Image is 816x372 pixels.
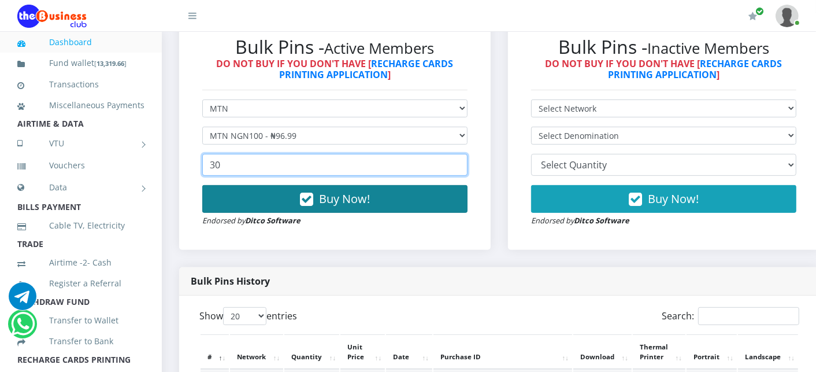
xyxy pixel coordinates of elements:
[201,334,229,370] th: #: activate to sort column descending
[17,92,144,119] a: Miscellaneous Payments
[608,57,782,81] a: RECHARGE CARDS PRINTING APPLICATION
[687,334,737,370] th: Portrait: activate to sort column ascending
[17,173,144,202] a: Data
[647,38,769,58] small: Inactive Members
[97,59,124,68] b: 13,319.66
[230,334,283,370] th: Network: activate to sort column ascending
[11,319,35,338] a: Chat for support
[94,59,127,68] small: [ ]
[433,334,572,370] th: Purchase ID: activate to sort column ascending
[319,191,370,207] span: Buy Now!
[325,38,435,58] small: Active Members
[17,270,144,297] a: Register a Referral
[531,215,629,226] small: Endorsed by
[223,307,266,325] select: Showentries
[284,334,339,370] th: Quantity: activate to sort column ascending
[386,334,432,370] th: Date: activate to sort column ascending
[662,307,799,325] label: Search:
[191,275,270,288] strong: Bulk Pins History
[245,215,301,226] strong: Ditco Software
[531,36,796,58] h2: Bulk Pins -
[738,334,798,370] th: Landscape: activate to sort column ascending
[17,129,144,158] a: VTU
[17,29,144,56] a: Dashboard
[748,12,757,21] i: Renew/Upgrade Subscription
[9,291,36,310] a: Chat for support
[546,57,782,81] strong: DO NOT BUY IF YOU DON'T HAVE [ ]
[633,334,685,370] th: Thermal Printer: activate to sort column ascending
[17,307,144,334] a: Transfer to Wallet
[199,307,297,325] label: Show entries
[17,5,87,28] img: Logo
[531,185,796,213] button: Buy Now!
[17,50,144,77] a: Fund wallet[13,319.66]
[340,334,385,370] th: Unit Price: activate to sort column ascending
[698,307,799,325] input: Search:
[648,191,699,207] span: Buy Now!
[574,215,629,226] strong: Ditco Software
[279,57,454,81] a: RECHARGE CARDS PRINTING APPLICATION
[202,154,468,176] input: Enter Quantity
[202,215,301,226] small: Endorsed by
[202,185,468,213] button: Buy Now!
[217,57,454,81] strong: DO NOT BUY IF YOU DON'T HAVE [ ]
[17,152,144,179] a: Vouchers
[17,249,144,276] a: Airtime -2- Cash
[17,328,144,355] a: Transfer to Bank
[17,71,144,98] a: Transactions
[573,334,632,370] th: Download: activate to sort column ascending
[202,36,468,58] h2: Bulk Pins -
[755,7,764,16] span: Renew/Upgrade Subscription
[17,212,144,239] a: Cable TV, Electricity
[776,5,799,27] img: User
